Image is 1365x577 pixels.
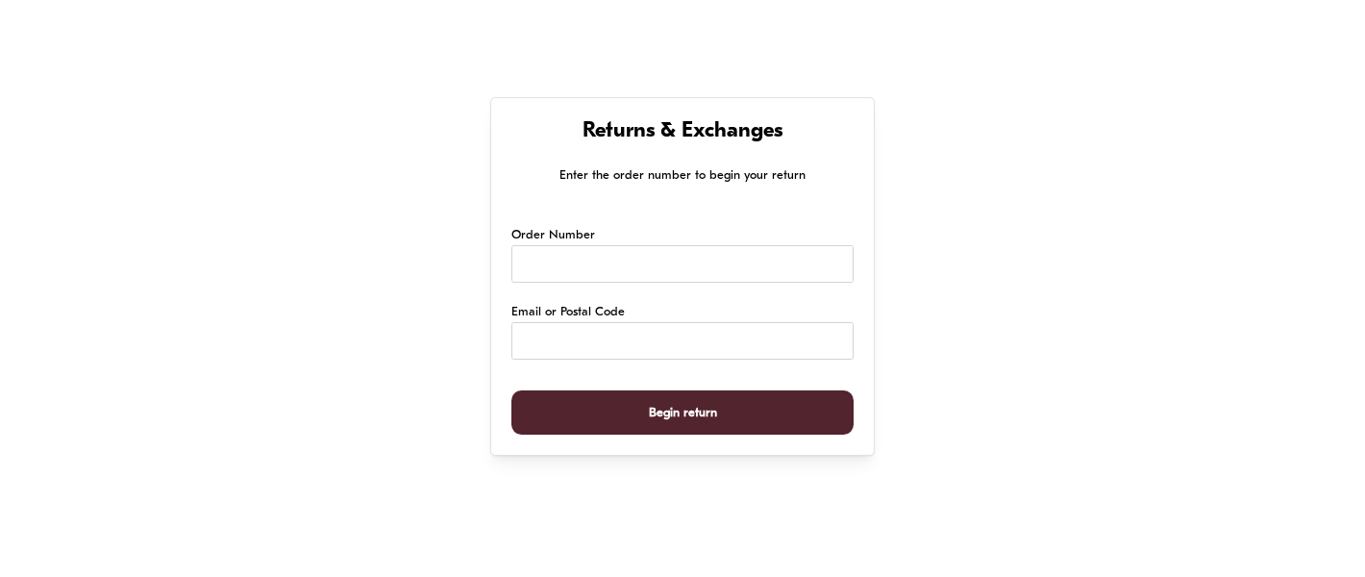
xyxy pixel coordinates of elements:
label: Order Number [511,226,595,245]
p: Enter the order number to begin your return [511,165,854,186]
span: Begin return [649,391,717,435]
h1: Returns & Exchanges [511,118,854,146]
label: Email or Postal Code [511,303,625,322]
button: Begin return [511,390,854,436]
